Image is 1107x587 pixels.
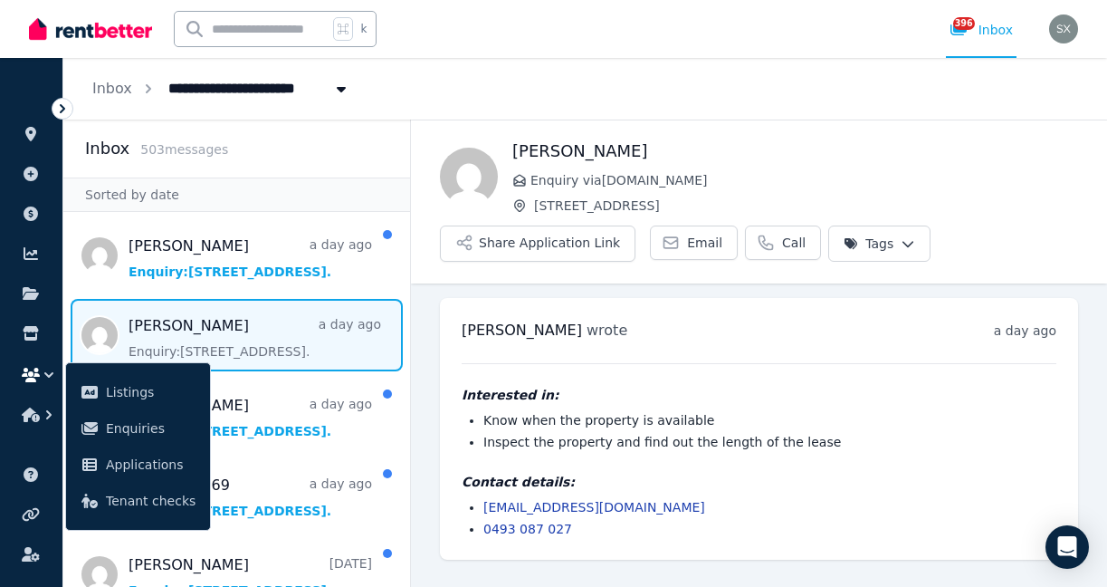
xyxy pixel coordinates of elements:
button: Share Application Link [440,226,635,262]
h4: Interested in: [462,386,1056,404]
a: [PERSON_NAME]a day agoEnquiry:[STREET_ADDRESS]. [129,315,381,361]
span: Call [782,234,806,252]
a: Inbox [92,80,132,97]
a: 0470 682 469a day agoEnquiry:[STREET_ADDRESS]. [129,475,372,520]
a: [PERSON_NAME]a day agoEnquiry:[STREET_ADDRESS]. [129,236,372,281]
h4: Contact details: [462,473,1056,491]
span: 503 message s [140,142,228,157]
li: Inspect the property and find out the length of the lease [483,433,1056,451]
a: [EMAIL_ADDRESS][DOMAIN_NAME] [483,500,705,515]
div: Open Intercom Messenger [1045,525,1089,569]
span: k [360,22,367,36]
button: Tags [828,226,930,262]
h1: [PERSON_NAME] [512,139,1078,164]
a: Listings [73,374,203,410]
span: Enquiries [106,418,196,439]
span: Listings [106,381,196,403]
span: wrote [587,322,627,339]
a: Enquiries [73,410,203,447]
nav: Breadcrumb [63,58,379,120]
a: Applications [73,447,203,483]
a: 0493 087 027 [483,522,572,536]
div: Sorted by date [63,178,410,212]
img: Susan Xiang [1049,14,1078,43]
div: Inbox [950,21,1013,39]
span: Enquiry via [DOMAIN_NAME] [530,171,1078,189]
span: Email [687,234,722,252]
li: Know when the property is available [483,411,1056,429]
span: Tags [844,235,893,253]
img: RentBetter [29,15,152,43]
span: Tenant checks [106,490,196,512]
time: a day ago [994,323,1056,338]
span: 396 [953,17,975,30]
h2: Inbox [85,136,129,161]
a: [PERSON_NAME]a day agoEnquiry:[STREET_ADDRESS]. [129,395,372,440]
a: Tenant checks [73,483,203,519]
img: FRANC ANTHONY GALAO [440,148,498,206]
a: Call [745,226,821,260]
span: Applications [106,454,196,476]
span: [PERSON_NAME] [462,322,582,339]
a: Email [650,226,738,260]
span: [STREET_ADDRESS] [534,197,1078,215]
